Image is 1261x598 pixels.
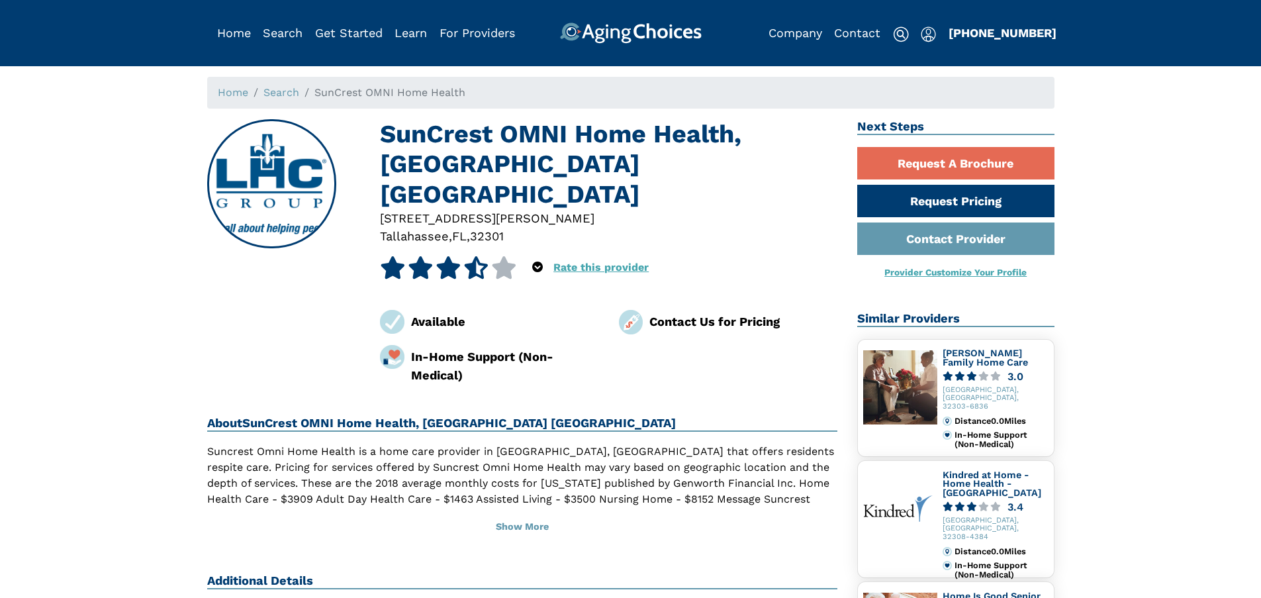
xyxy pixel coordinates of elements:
a: Home [218,86,248,99]
a: Contact [834,26,880,40]
div: 3.4 [1007,502,1023,512]
img: distance.svg [943,547,952,556]
div: Popover trigger [263,23,303,44]
h2: Similar Providers [857,311,1054,327]
img: primary.svg [943,561,952,570]
a: [PERSON_NAME] Family Home Care [943,348,1028,368]
a: [PHONE_NUMBER] [949,26,1056,40]
a: Request Pricing [857,185,1054,217]
nav: breadcrumb [207,77,1054,109]
a: Provider Customize Your Profile [884,267,1027,277]
img: search-icon.svg [893,26,909,42]
div: Popover trigger [532,256,543,279]
div: In-Home Support (Non-Medical) [411,348,599,384]
h2: About SunCrest OMNI Home Health, [GEOGRAPHIC_DATA] [GEOGRAPHIC_DATA] [207,416,838,432]
img: distance.svg [943,417,952,426]
a: Home [217,26,251,40]
button: Show More [207,513,838,542]
div: In-Home Support (Non-Medical) [955,561,1048,580]
a: Learn [395,26,427,40]
div: [GEOGRAPHIC_DATA], [GEOGRAPHIC_DATA], 32303-6836 [943,386,1049,411]
a: Search [263,86,299,99]
a: For Providers [440,26,515,40]
span: Tallahassee [380,229,449,243]
a: Search [263,26,303,40]
div: Popover trigger [921,23,936,44]
div: Available [411,313,599,330]
span: FL [452,229,467,243]
span: , [449,229,452,243]
a: Company [769,26,822,40]
span: , [467,229,470,243]
div: 32301 [470,227,504,245]
h1: SunCrest OMNI Home Health, [GEOGRAPHIC_DATA] [GEOGRAPHIC_DATA] [380,119,837,209]
div: 3.0 [1007,372,1023,381]
div: In-Home Support (Non-Medical) [955,430,1048,450]
a: Kindred at Home - Home Health - [GEOGRAPHIC_DATA] [943,470,1041,498]
a: Contact Provider [857,223,1054,255]
a: 3.0 [943,372,1049,381]
div: Distance 0.0 Miles [955,547,1048,556]
img: AgingChoices [559,23,701,44]
a: Rate this provider [553,261,649,274]
img: SunCrest OMNI Home Health, Tallahassee FL [208,134,335,234]
p: Suncrest Omni Home Health is a home care provider in [GEOGRAPHIC_DATA], [GEOGRAPHIC_DATA] that of... [207,444,838,523]
img: primary.svg [943,430,952,440]
a: 3.4 [943,502,1049,512]
a: Request A Brochure [857,147,1054,179]
div: [GEOGRAPHIC_DATA], [GEOGRAPHIC_DATA], 32308-4384 [943,517,1049,542]
h2: Additional Details [207,573,838,589]
div: [STREET_ADDRESS][PERSON_NAME] [380,209,837,227]
div: Distance 0.0 Miles [955,417,1048,426]
div: Contact Us for Pricing [649,313,837,330]
h2: Next Steps [857,119,1054,135]
img: user-icon.svg [921,26,936,42]
span: SunCrest OMNI Home Health [314,86,465,99]
a: Get Started [315,26,383,40]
